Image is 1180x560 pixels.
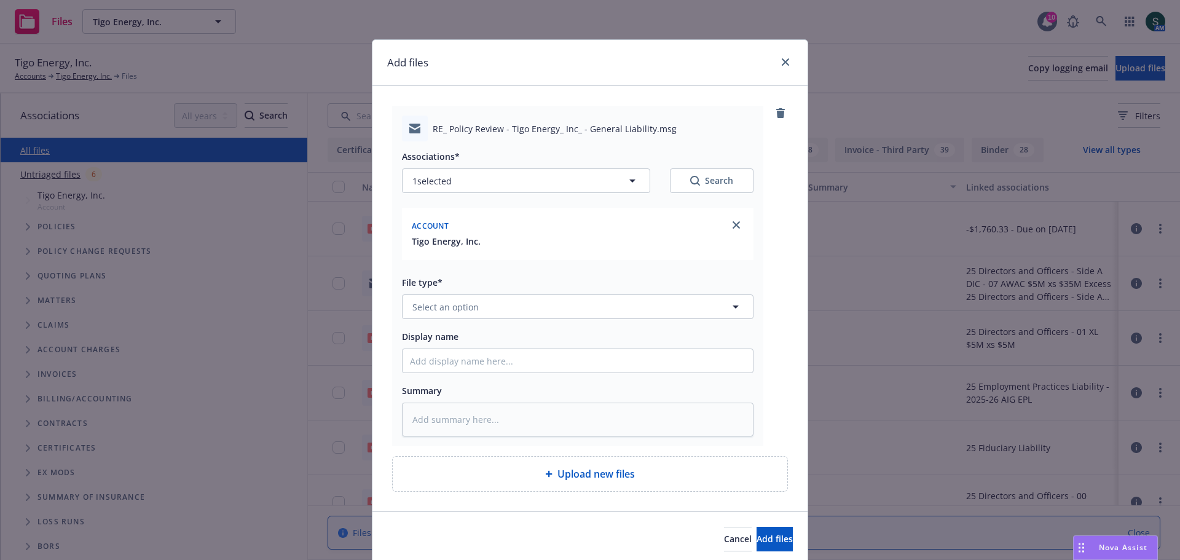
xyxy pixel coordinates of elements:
[412,175,452,187] span: 1 selected
[412,301,479,314] span: Select an option
[690,176,700,186] svg: Search
[1073,535,1158,560] button: Nova Assist
[392,456,788,492] div: Upload new files
[729,218,744,232] a: close
[402,385,442,396] span: Summary
[412,235,481,248] button: Tigo Energy, Inc.
[557,467,635,481] span: Upload new files
[402,294,753,319] button: Select an option
[778,55,793,69] a: close
[402,277,442,288] span: File type*
[402,331,458,342] span: Display name
[1099,542,1147,553] span: Nova Assist
[387,55,428,71] h1: Add files
[670,168,753,193] button: SearchSearch
[433,122,677,135] span: RE_ Policy Review - Tigo Energy_ Inc_ - General Liability.msg
[724,533,752,545] span: Cancel
[402,151,460,162] span: Associations*
[402,168,650,193] button: 1selected
[690,175,733,187] div: Search
[403,349,753,373] input: Add display name here...
[757,533,793,545] span: Add files
[412,221,449,231] span: Account
[757,527,793,551] button: Add files
[773,106,788,120] a: remove
[1074,536,1089,559] div: Drag to move
[724,527,752,551] button: Cancel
